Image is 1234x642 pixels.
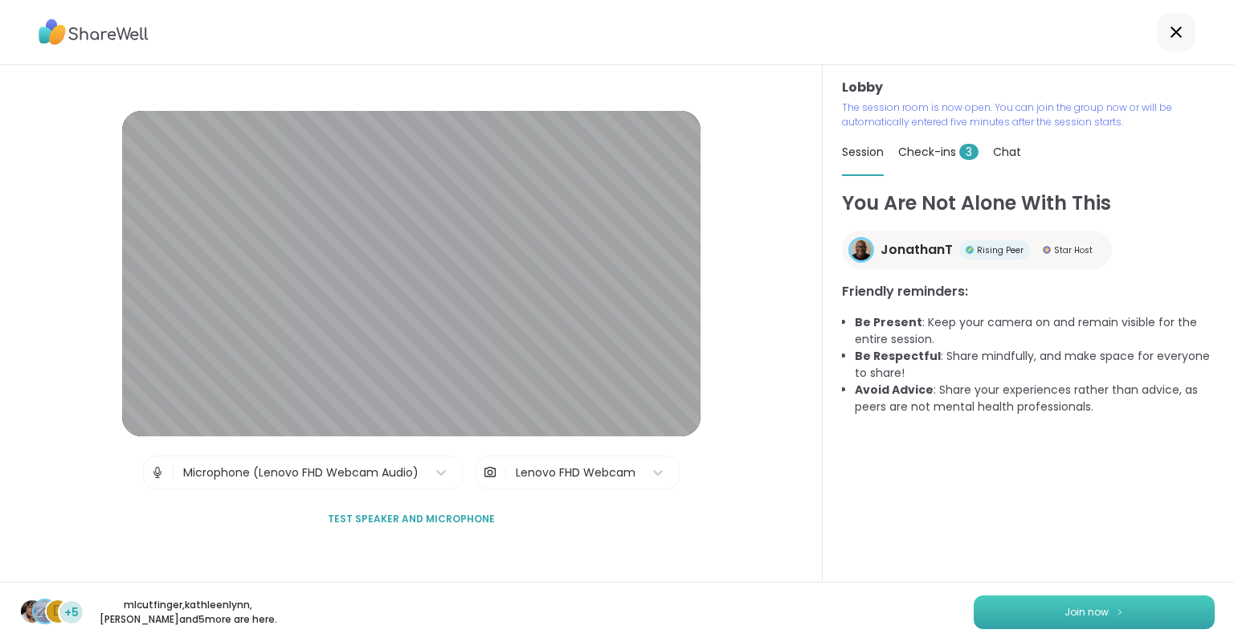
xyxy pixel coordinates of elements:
[34,600,56,623] img: kathleenlynn
[842,282,1215,301] h3: Friendly reminders:
[53,601,63,622] span: D
[993,144,1021,160] span: Chat
[1054,244,1093,256] span: Star Host
[842,144,884,160] span: Session
[504,456,508,489] span: |
[855,314,1215,348] li: : Keep your camera on and remain visible for the entire session.
[842,100,1215,129] p: The session room is now open. You can join the group now or will be automatically entered five mi...
[171,456,175,489] span: |
[64,604,79,621] span: +5
[842,189,1215,218] h1: You Are Not Alone With This
[328,512,495,526] span: Test speaker and microphone
[966,246,974,254] img: Rising Peer
[855,348,1215,382] li: : Share mindfully, and make space for everyone to share!
[974,595,1215,629] button: Join now
[98,598,278,627] p: mlcutfinger , kathleenlynn , [PERSON_NAME] and 5 more are here.
[855,382,1215,415] li: : Share your experiences rather than advice, as peers are not mental health professionals.
[959,144,979,160] span: 3
[855,348,941,364] b: Be Respectful
[881,240,953,260] span: JonathanT
[1064,605,1109,620] span: Join now
[183,464,419,481] div: Microphone (Lenovo FHD Webcam Audio)
[855,382,934,398] b: Avoid Advice
[483,456,497,489] img: Camera
[977,244,1024,256] span: Rising Peer
[516,464,635,481] div: Lenovo FHD Webcam
[21,600,43,623] img: mlcutfinger
[842,231,1112,269] a: JonathanTJonathanTRising PeerRising PeerStar HostStar Host
[1043,246,1051,254] img: Star Host
[898,144,979,160] span: Check-ins
[39,14,149,51] img: ShareWell Logo
[851,239,872,260] img: JonathanT
[1115,607,1125,616] img: ShareWell Logomark
[855,314,922,330] b: Be Present
[321,502,501,536] button: Test speaker and microphone
[842,78,1215,97] h3: Lobby
[150,456,165,489] img: Microphone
